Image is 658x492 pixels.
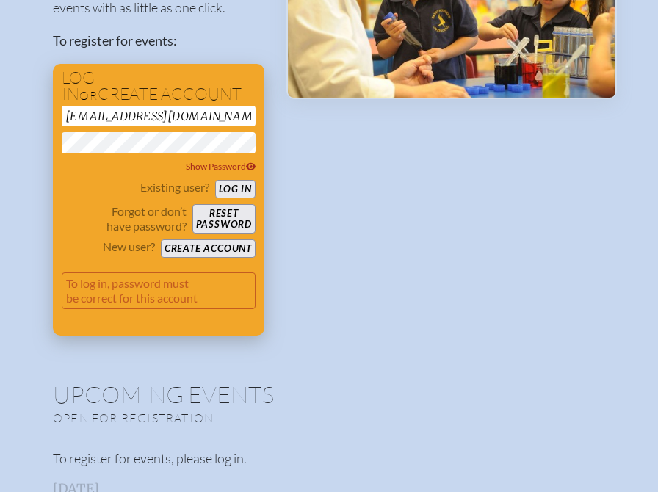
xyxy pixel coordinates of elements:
p: To log in, password must be correct for this account [62,272,256,309]
button: Resetpassword [192,204,256,234]
p: Existing user? [140,180,209,195]
span: or [79,88,98,103]
button: Create account [161,239,256,258]
h1: Log in create account [62,70,256,103]
button: Log in [215,180,256,198]
p: Open for registration [53,410,441,425]
p: To register for events: [53,31,275,51]
p: Forgot or don’t have password? [62,204,187,234]
p: New user? [103,239,155,254]
input: Email [62,106,256,126]
h1: Upcoming Events [53,383,605,406]
span: Show Password [186,161,256,172]
p: To register for events, please log in. [53,449,605,469]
